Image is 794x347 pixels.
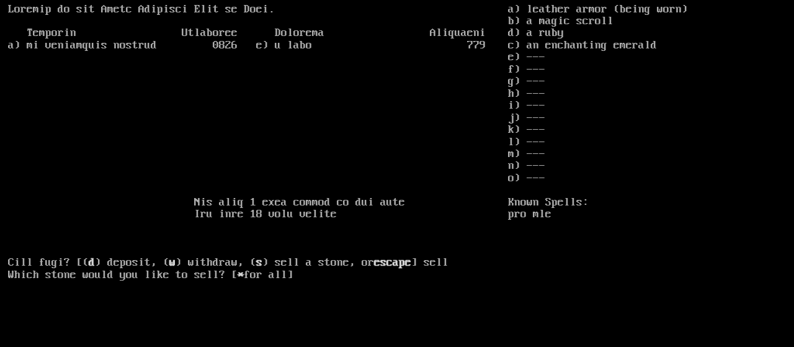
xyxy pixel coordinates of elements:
[89,256,95,269] b: d
[508,4,786,330] stats: a) leather armor (being worn) b) a magic scroll d) a ruby c) an enchanting emerald e) --- f) --- ...
[169,256,176,269] b: w
[256,256,262,269] b: s
[374,256,411,269] b: escape
[8,4,508,330] larn: Loremip do sit Ametc Adipisci Elit se Doei. Temporin Utlaboree Dolorema Aliquaeni a) mi veniamqui...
